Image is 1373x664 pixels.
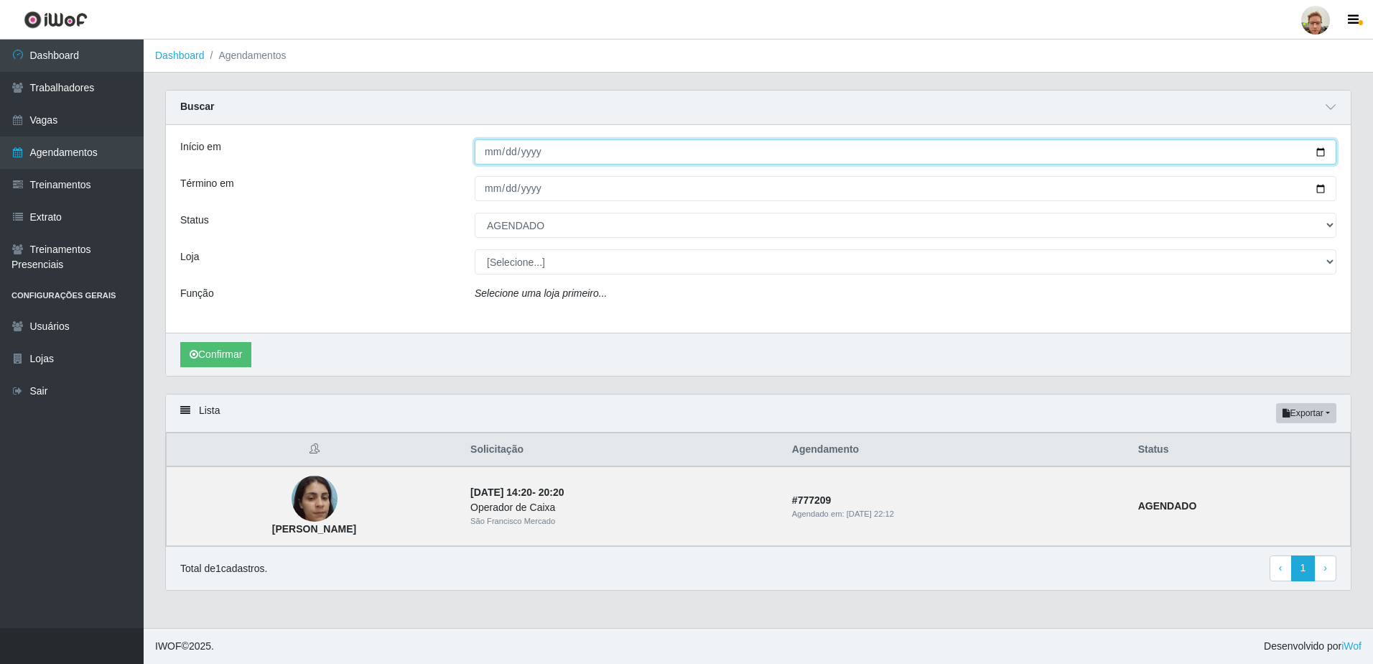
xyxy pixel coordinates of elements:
label: Início em [180,139,221,155]
div: São Francisco Mercado [470,515,775,527]
time: [DATE] 14:20 [470,487,532,498]
nav: pagination [1270,555,1336,581]
th: Agendamento [783,433,1130,467]
strong: Buscar [180,101,214,112]
span: ‹ [1279,562,1283,573]
strong: AGENDADO [1138,500,1197,512]
i: Selecione uma loja primeiro... [475,287,607,299]
strong: - [470,487,564,498]
input: 00/00/0000 [475,176,1336,201]
img: CoreUI Logo [24,11,88,29]
label: Término em [180,176,234,191]
div: Operador de Caixa [470,500,775,515]
span: Desenvolvido por [1264,639,1362,654]
strong: [PERSON_NAME] [272,523,356,535]
a: Next [1314,555,1336,581]
time: [DATE] 22:12 [847,509,894,518]
button: Exportar [1276,403,1336,423]
img: Gabriela Ribeiro de Araujo [292,469,338,530]
a: Previous [1270,555,1292,581]
span: © 2025 . [155,639,214,654]
a: iWof [1341,640,1362,652]
div: Lista [166,395,1351,433]
time: 20:20 [539,487,564,498]
nav: breadcrumb [144,40,1373,73]
p: Total de 1 cadastros. [180,561,267,576]
a: Dashboard [155,50,205,61]
button: Confirmar [180,342,251,367]
th: Solicitação [462,433,783,467]
li: Agendamentos [205,48,287,63]
label: Status [180,213,209,228]
div: Agendado em: [792,508,1121,520]
span: › [1323,562,1327,573]
label: Função [180,286,214,301]
strong: # 777209 [792,494,832,506]
a: 1 [1291,555,1316,581]
input: 00/00/0000 [475,139,1336,165]
span: IWOF [155,640,182,652]
th: Status [1130,433,1351,467]
label: Loja [180,249,199,264]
